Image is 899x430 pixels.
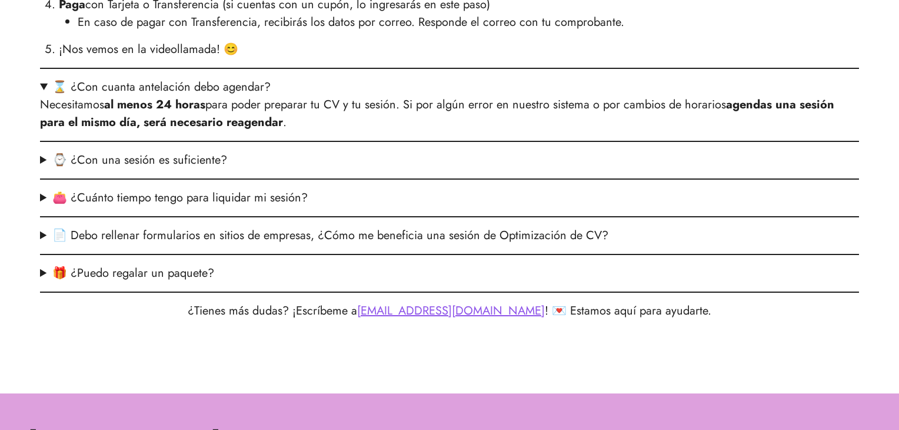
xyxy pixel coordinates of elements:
li: En caso de pagar con Transferencia, recibirás los datos por correo. Responde el correo con tu com... [78,14,859,31]
p: Necesitamos para poder preparar tu CV y tu sesión. Si por algún error en nuestro sistema o por ca... [40,96,859,131]
summary: ⌛ ¿Con cuanta antelación debo agendar? [40,78,859,96]
li: ¡Nos vemos en la videollamada! 😊 [59,41,859,58]
summary: 👛 ¿Cuánto tiempo tengo para liquidar mi sesión? [40,189,859,207]
p: ¿Tienes más dudas? ¡Escríbeme a ! 💌 Estamos aquí para ayudarte. [40,302,859,320]
summary: ⌚ ¿Con una sesión es suficiente? [40,151,859,169]
summary: 🎁 ¿Puedo regalar un paquete? [40,264,859,282]
strong: agendas una sesión para el mismo día, será necesario reagendar [40,96,834,131]
summary: 📄 Debo rellenar formularios en sitios de empresas, ¿Cómo me beneficia una sesión de Optimización ... [40,227,859,244]
strong: al menos 24 horas [104,96,205,113]
a: [EMAIL_ADDRESS][DOMAIN_NAME] [357,302,545,319]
